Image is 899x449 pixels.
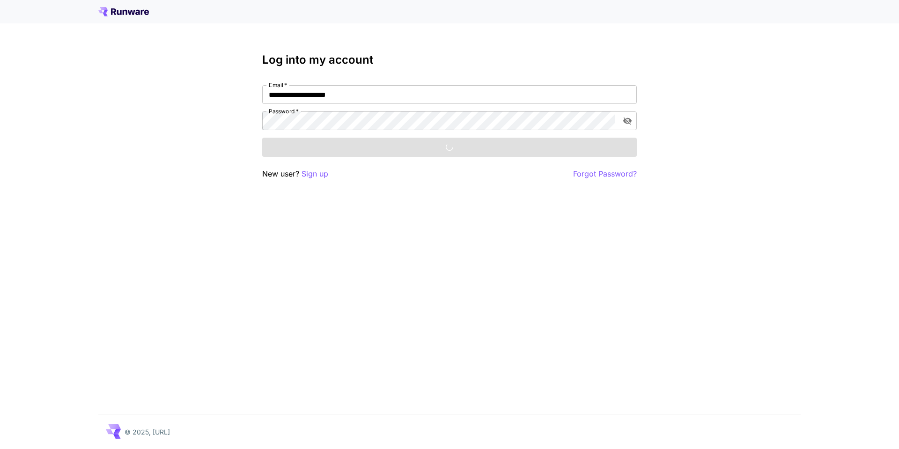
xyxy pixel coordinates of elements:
p: © 2025, [URL] [125,427,170,437]
button: Sign up [302,168,328,180]
button: Forgot Password? [573,168,637,180]
h3: Log into my account [262,53,637,66]
label: Password [269,107,299,115]
p: New user? [262,168,328,180]
button: toggle password visibility [619,112,636,129]
label: Email [269,81,287,89]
